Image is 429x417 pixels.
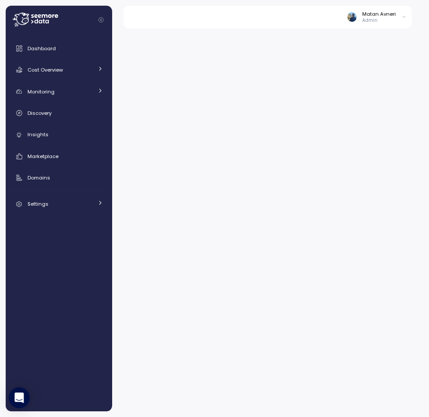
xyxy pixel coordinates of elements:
div: Matan Avneri [362,10,396,17]
span: Domains [27,174,50,181]
p: Admin [362,17,396,24]
a: Marketplace [9,148,109,165]
span: Dashboard [27,45,56,52]
div: Open Intercom Messenger [9,387,30,408]
a: Dashboard [9,40,109,57]
a: Discovery [9,104,109,122]
a: Monitoring [9,83,109,100]
img: ALV-UjXEbqvWwnhB7QO87z9Li-0aybu7gQMsgN7chUCr07XYjQGjqB0xic66a_a5DPwV34s6Q6tpVpGvusSwVVO8Inh8uFu7h... [347,12,357,21]
span: Discovery [27,110,51,117]
a: Cost Overview [9,61,109,79]
button: Collapse navigation [96,17,106,23]
span: Monitoring [27,88,55,95]
a: Settings [9,195,109,213]
span: Cost Overview [27,66,63,73]
a: Domains [9,169,109,186]
a: Insights [9,126,109,144]
span: Insights [27,131,48,138]
span: Settings [27,200,48,207]
span: Marketplace [27,153,58,160]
